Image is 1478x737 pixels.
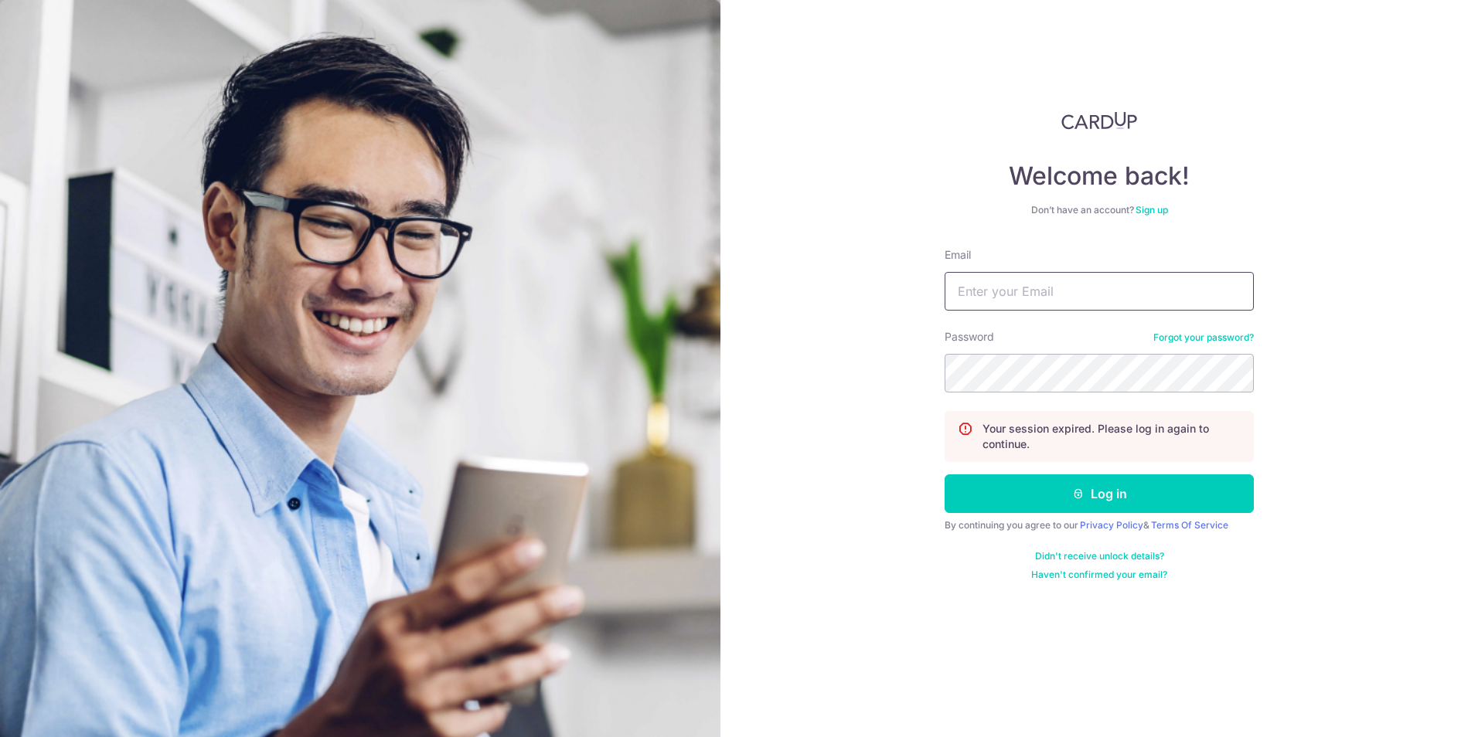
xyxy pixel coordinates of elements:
[945,519,1254,532] div: By continuing you agree to our &
[945,329,994,345] label: Password
[1031,569,1167,581] a: Haven't confirmed your email?
[945,204,1254,216] div: Don’t have an account?
[982,421,1241,452] p: Your session expired. Please log in again to continue.
[1153,331,1254,344] a: Forgot your password?
[945,161,1254,192] h4: Welcome back!
[945,474,1254,513] button: Log in
[945,272,1254,311] input: Enter your Email
[1061,111,1137,130] img: CardUp Logo
[1136,204,1168,216] a: Sign up
[1080,519,1143,531] a: Privacy Policy
[945,247,971,263] label: Email
[1151,519,1228,531] a: Terms Of Service
[1035,550,1164,562] a: Didn't receive unlock details?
